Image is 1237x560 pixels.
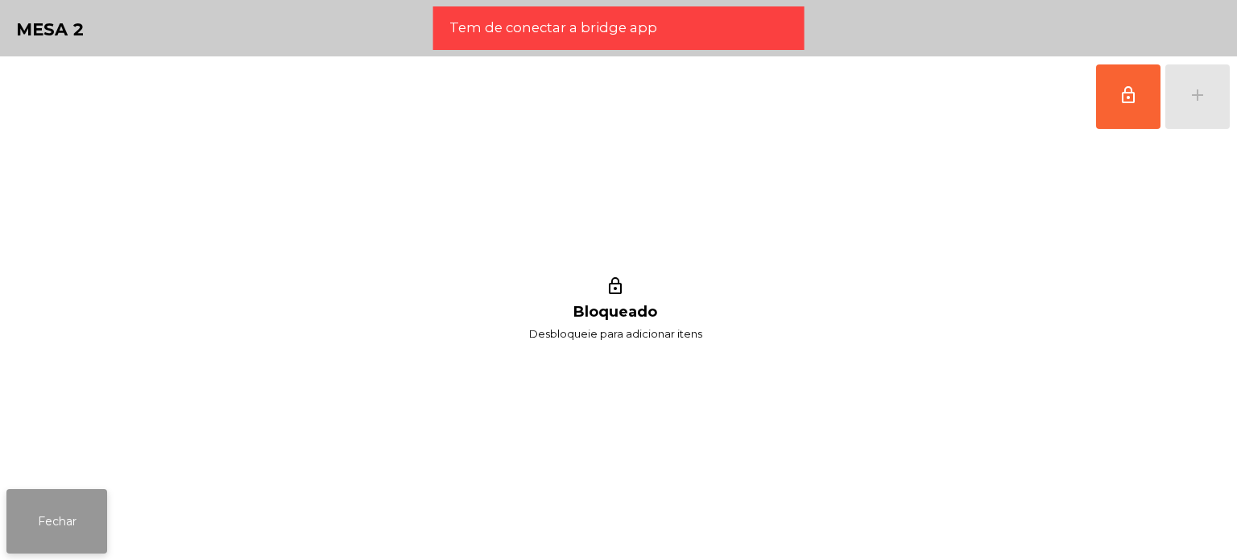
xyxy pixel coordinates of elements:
h4: Mesa 2 [16,18,85,42]
i: lock_outline [603,276,627,301]
button: Fechar [6,489,107,554]
h1: Bloqueado [573,304,657,321]
button: lock_outline [1096,64,1160,129]
span: Desbloqueie para adicionar itens [529,324,702,344]
span: lock_outline [1119,85,1138,105]
span: Tem de conectar a bridge app [449,18,657,38]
